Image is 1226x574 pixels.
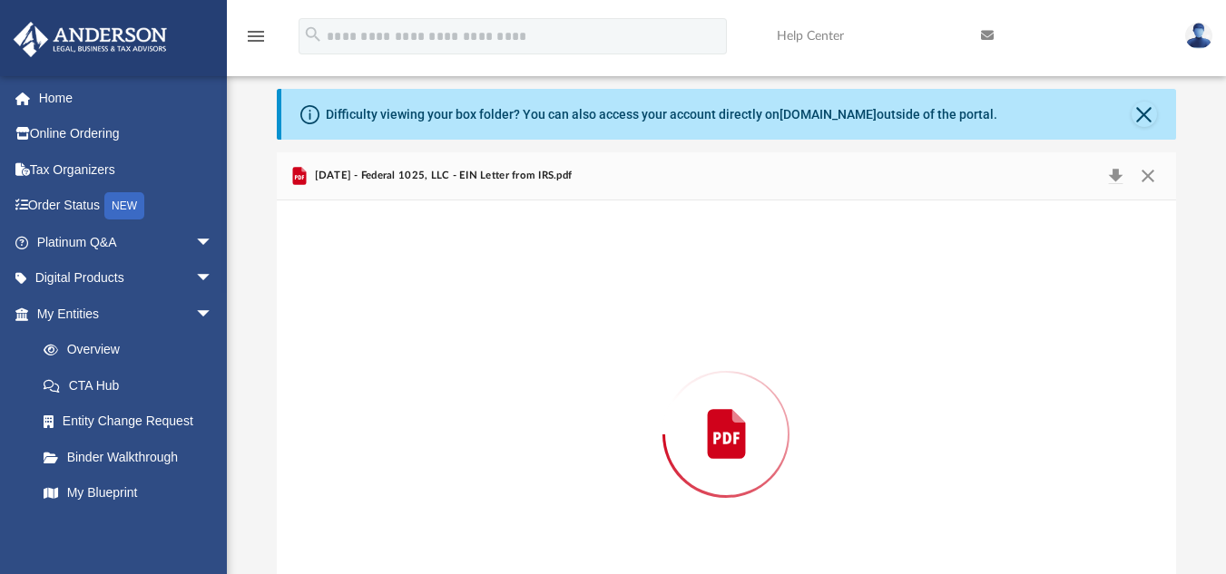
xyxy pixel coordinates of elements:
a: Binder Walkthrough [25,439,240,475]
a: Overview [25,332,240,368]
button: Download [1099,163,1132,189]
span: arrow_drop_down [195,296,231,333]
a: menu [245,34,267,47]
span: [DATE] - Federal 1025, LLC - EIN Letter from IRS.pdf [310,168,572,184]
a: Home [13,80,240,116]
a: Tax Organizers [13,151,240,188]
a: [DOMAIN_NAME] [780,107,877,122]
span: arrow_drop_down [195,224,231,261]
i: menu [245,25,267,47]
button: Close [1132,102,1157,127]
button: Close [1132,163,1164,189]
a: Tax Due Dates [25,511,240,547]
a: Entity Change Request [25,404,240,440]
div: NEW [104,192,144,219]
a: Online Ordering [13,116,240,152]
a: Platinum Q&Aarrow_drop_down [13,224,240,260]
a: Digital Productsarrow_drop_down [13,260,240,297]
span: arrow_drop_down [195,260,231,297]
i: search [303,24,323,44]
div: Difficulty viewing your box folder? You can also access your account directly on outside of the p... [326,105,997,124]
img: User Pic [1185,23,1212,49]
a: My Entitiesarrow_drop_down [13,296,240,332]
a: Order StatusNEW [13,188,240,225]
a: CTA Hub [25,367,240,404]
a: My Blueprint [25,475,231,511]
img: Anderson Advisors Platinum Portal [8,22,172,57]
